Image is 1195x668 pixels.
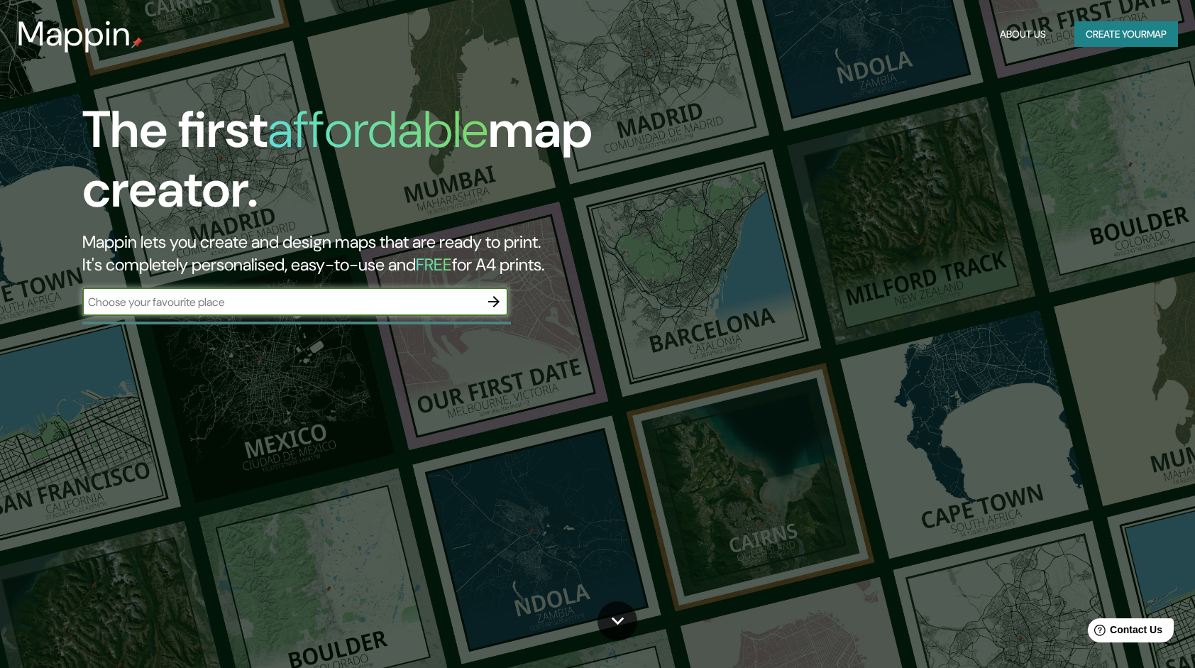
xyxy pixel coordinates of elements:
h1: The first map creator. [82,100,680,231]
h1: affordable [268,97,488,163]
input: Choose your favourite place [82,294,480,310]
button: Create yourmap [1074,21,1178,48]
button: About Us [994,21,1052,48]
h2: Mappin lets you create and design maps that are ready to print. It's completely personalised, eas... [82,231,680,276]
img: mappin-pin [131,37,143,48]
iframe: Help widget launcher [1069,613,1179,652]
h3: Mappin [17,14,131,54]
h5: FREE [416,253,452,275]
